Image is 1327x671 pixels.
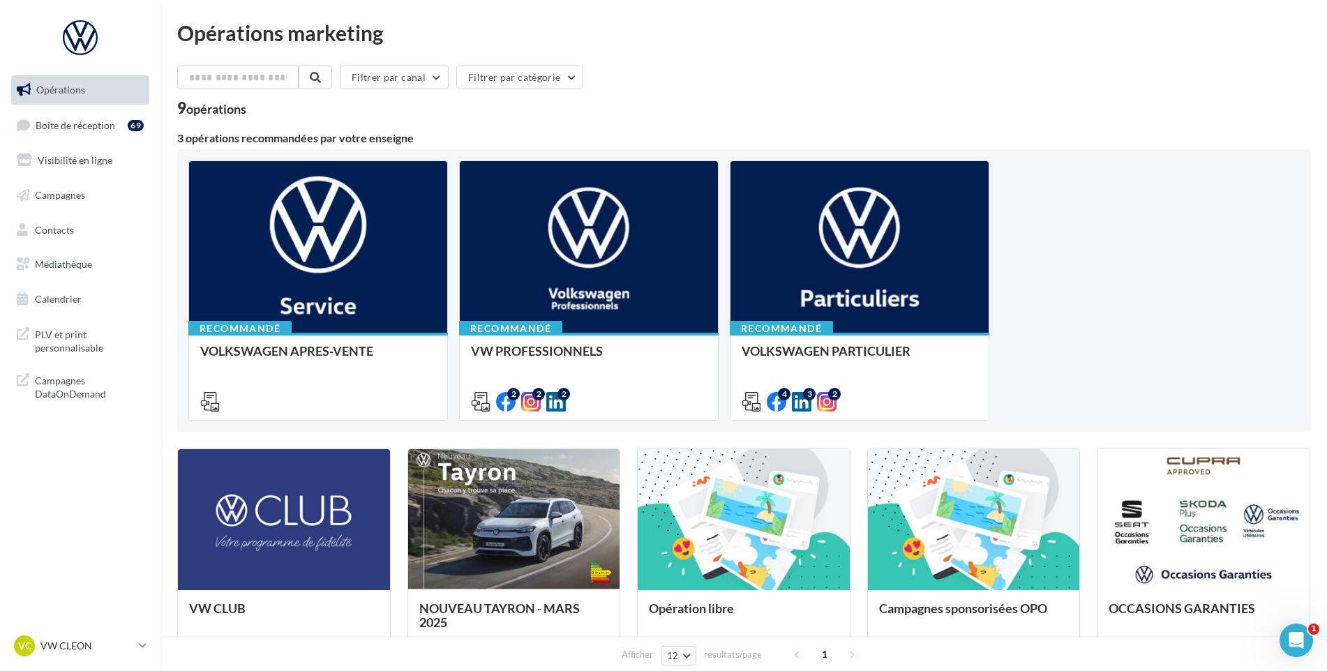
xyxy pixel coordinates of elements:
span: VW CLUB [189,601,246,616]
div: 9 [177,100,246,116]
div: 3 [803,388,816,400]
button: 12 [661,646,696,665]
div: Opérations marketing [177,22,1310,43]
a: Contacts [8,216,152,245]
iframe: Intercom live chat [1280,624,1313,657]
span: OCCASIONS GARANTIES [1109,601,1255,616]
span: 1 [1308,624,1319,635]
p: VW CLEON [40,639,133,653]
button: Filtrer par canal [340,66,449,89]
span: Opérations [36,84,85,96]
div: Recommandé [730,321,833,336]
span: 12 [667,650,679,661]
span: Campagnes DataOnDemand [35,371,144,401]
span: PLV et print personnalisable [35,325,144,355]
span: Médiathèque [35,258,92,270]
a: Visibilité en ligne [8,146,152,175]
a: Campagnes [8,181,152,210]
span: 1 [814,643,836,665]
span: VOLKSWAGEN APRES-VENTE [200,343,373,359]
span: Campagnes sponsorisées OPO [879,601,1047,616]
a: PLV et print personnalisable [8,319,152,361]
div: 2 [557,388,570,400]
div: 2 [532,388,545,400]
a: Boîte de réception69 [8,110,152,140]
div: opérations [186,103,246,115]
div: 2 [828,388,841,400]
span: Contacts [35,223,74,235]
span: VC [18,639,31,653]
span: VW PROFESSIONNELS [471,343,603,359]
span: Opération libre [649,601,734,616]
a: VC VW CLEON [11,633,149,659]
a: Campagnes DataOnDemand [8,365,152,407]
span: NOUVEAU TAYRON - MARS 2025 [419,601,580,630]
button: Filtrer par catégorie [456,66,583,89]
div: Recommandé [459,321,562,336]
a: Opérations [8,75,152,105]
span: Calendrier [35,293,82,305]
span: Afficher [622,648,653,661]
span: Campagnes [35,189,85,201]
div: 69 [128,120,144,131]
span: VOLKSWAGEN PARTICULIER [742,343,910,359]
a: Calendrier [8,285,152,314]
div: 3 opérations recommandées par votre enseigne [177,133,1310,144]
span: Boîte de réception [36,119,115,130]
a: Médiathèque [8,250,152,279]
span: résultats/page [704,648,762,661]
div: 2 [507,388,520,400]
span: Visibilité en ligne [38,154,112,166]
div: 4 [778,388,790,400]
div: Recommandé [188,321,292,336]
